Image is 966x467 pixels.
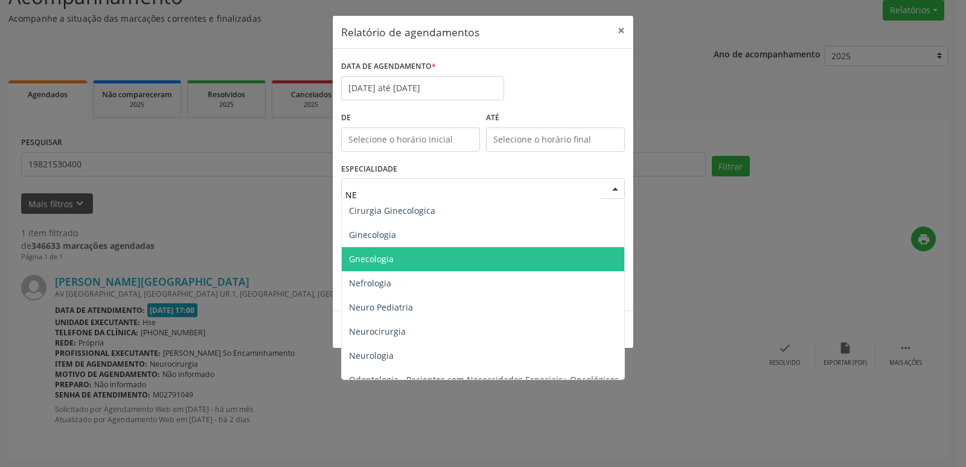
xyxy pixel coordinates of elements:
[349,326,406,337] span: Neurocirurgia
[349,350,394,361] span: Neurologia
[349,301,413,313] span: Neuro Pediatria
[486,109,625,127] label: ATÉ
[349,205,435,216] span: Cirurgia Ginecologica
[341,24,479,40] h5: Relatório de agendamentos
[345,182,600,207] input: Seleciona uma especialidade
[486,127,625,152] input: Selecione o horário final
[341,160,397,179] label: ESPECIALIDADE
[341,57,436,76] label: DATA DE AGENDAMENTO
[349,277,391,289] span: Nefrologia
[349,229,396,240] span: Ginecologia
[609,16,633,45] button: Close
[349,374,619,385] span: Odontologia - Pacientes com Necessidades Especiais+ Oncológicos
[341,76,504,100] input: Selecione uma data ou intervalo
[349,253,394,265] span: Gnecologia
[341,127,480,152] input: Selecione o horário inicial
[341,109,480,127] label: De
